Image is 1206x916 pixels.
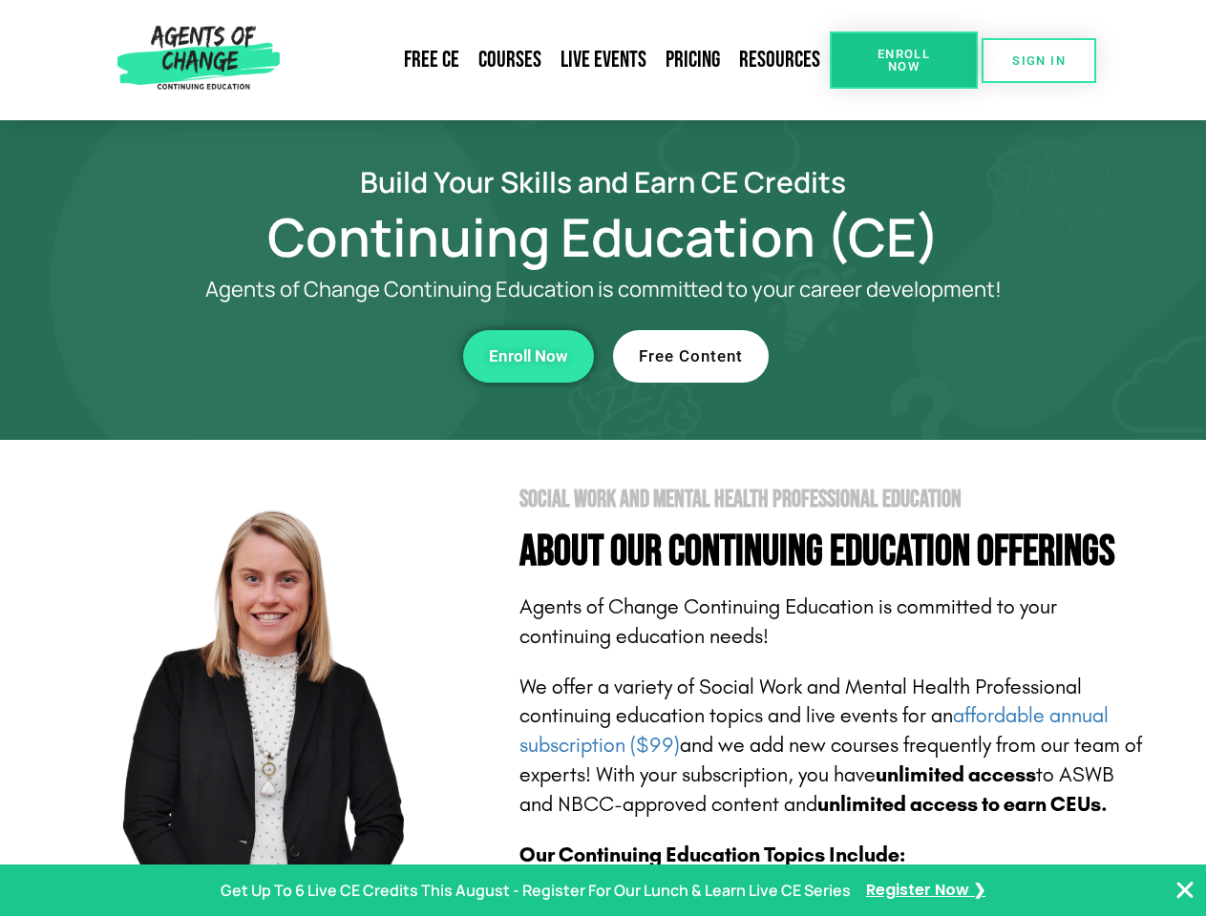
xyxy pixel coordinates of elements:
[519,488,1148,511] h2: Social Work and Mental Health Professional Education
[830,31,978,89] a: Enroll Now
[656,38,730,82] a: Pricing
[469,38,551,82] a: Courses
[876,762,1036,787] b: unlimited access
[519,843,905,867] b: Our Continuing Education Topics Include:
[489,348,568,364] span: Enroll Now
[982,38,1096,83] a: SIGN IN
[613,330,769,383] a: Free Content
[519,594,1057,649] span: Agents of Change Continuing Education is committed to your continuing education needs!
[817,792,1108,817] b: unlimited access to earn CEUs.
[639,348,743,364] span: Free Content
[866,877,985,905] a: Register Now ❯
[136,278,1071,302] p: Agents of Change Continuing Education is committed to your career development!
[519,673,1148,820] p: We offer a variety of Social Work and Mental Health Professional continuing education topics and ...
[287,38,830,82] nav: Menu
[59,168,1148,196] h2: Build Your Skills and Earn CE Credits
[1174,879,1196,902] button: Close Banner
[463,330,594,383] a: Enroll Now
[59,215,1148,259] h1: Continuing Education (CE)
[519,531,1148,573] h4: About Our Continuing Education Offerings
[394,38,469,82] a: Free CE
[221,877,851,905] p: Get Up To 6 Live CE Credits This August - Register For Our Lunch & Learn Live CE Series
[860,48,947,73] span: Enroll Now
[1012,54,1066,67] span: SIGN IN
[551,38,656,82] a: Live Events
[730,38,830,82] a: Resources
